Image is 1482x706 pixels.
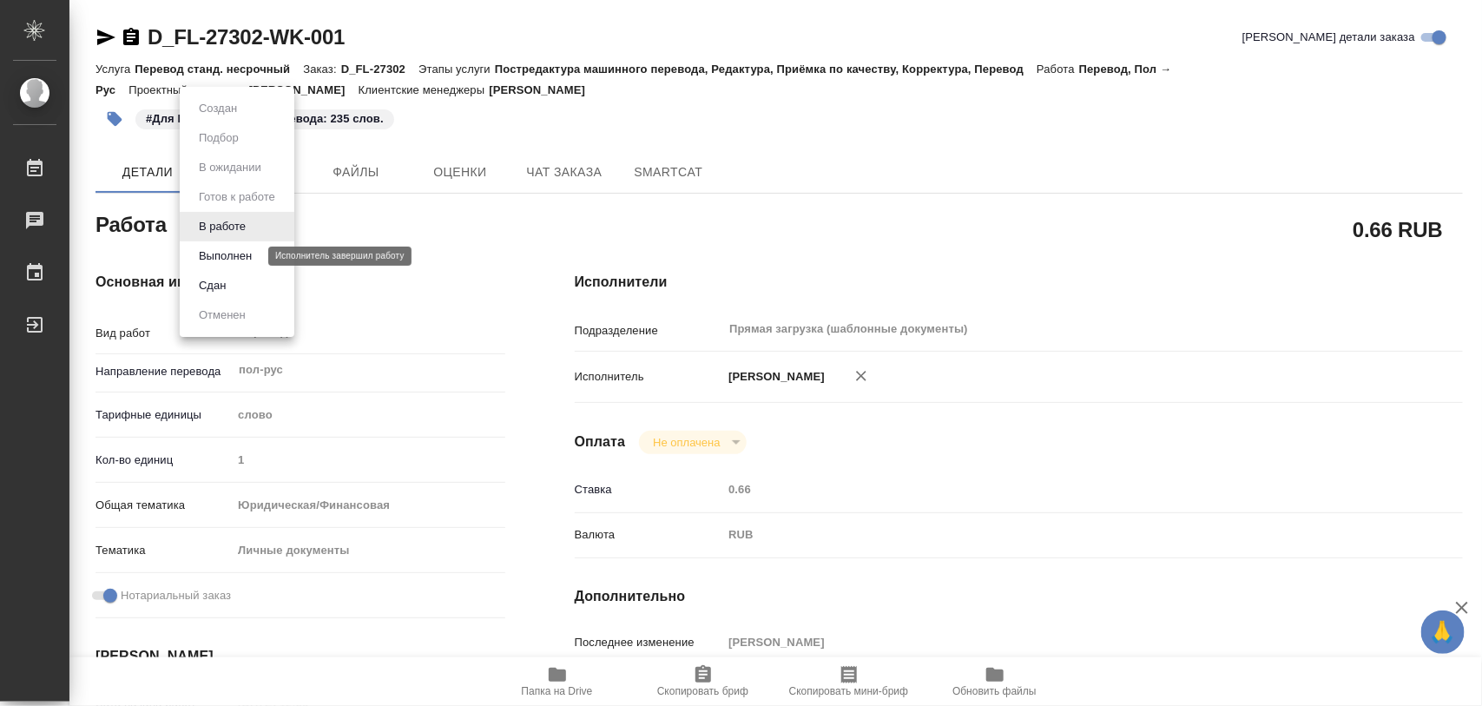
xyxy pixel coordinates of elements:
[194,129,244,148] button: Подбор
[194,188,280,207] button: Готов к работе
[194,247,257,266] button: Выполнен
[194,158,267,177] button: В ожидании
[194,306,251,325] button: Отменен
[194,217,251,236] button: В работе
[194,99,242,118] button: Создан
[194,276,231,295] button: Сдан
